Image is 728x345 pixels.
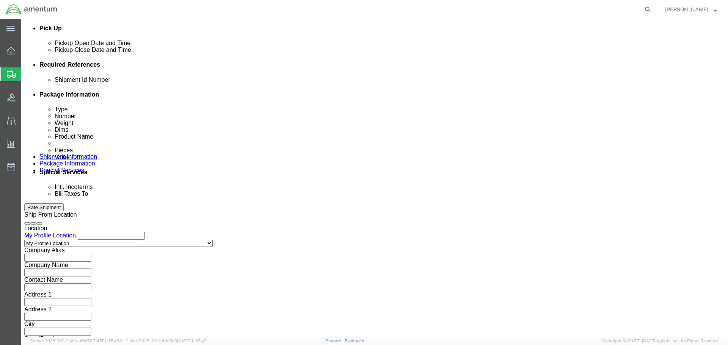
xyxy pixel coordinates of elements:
button: [PERSON_NAME] [665,5,717,14]
a: Support [326,339,345,343]
iframe: FS Legacy Container [21,19,728,337]
a: Feedback [345,339,364,343]
span: Server: 2025.16.0-21b0bc45e7b [30,339,122,343]
span: [DATE] 11:37:47 [177,339,207,343]
img: logo [5,4,58,15]
span: Copyright © [DATE]-[DATE] Agistix Inc., All Rights Reserved [602,338,719,344]
span: Nick Riddle [665,5,708,14]
span: [DATE] 11:54:36 [93,339,122,343]
span: Client: 2025.16.0-b4dc8a9 [126,339,207,343]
